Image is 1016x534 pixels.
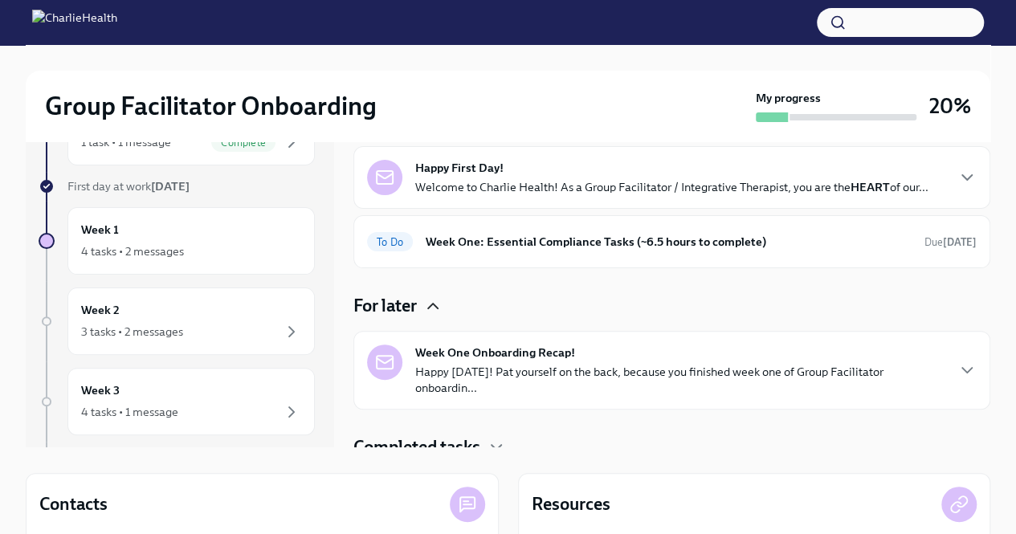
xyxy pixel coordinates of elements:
span: Complete [211,137,275,149]
h6: Week One: Essential Compliance Tasks (~6.5 hours to complete) [426,233,912,251]
strong: HEART [851,180,890,194]
div: 4 tasks • 1 message [81,404,178,420]
p: Happy [DATE]! Pat yourself on the back, because you finished week one of Group Facilitator onboar... [415,364,945,396]
h6: Week 3 [81,381,120,399]
div: 1 task • 1 message [81,134,171,150]
h2: Group Facilitator Onboarding [45,90,377,122]
div: 3 tasks • 2 messages [81,324,183,340]
strong: My progress [756,90,821,106]
h4: Contacts [39,492,108,516]
strong: [DATE] [943,236,977,248]
span: To Do [367,236,413,248]
div: Completed tasks [353,435,990,459]
h6: Week 1 [81,221,119,238]
img: CharlieHealth [32,10,117,35]
h6: Week 2 [81,301,120,319]
div: 4 tasks • 2 messages [81,243,184,259]
h4: Resources [532,492,610,516]
h3: 20% [929,92,971,120]
span: Due [924,236,977,248]
span: First day at work [67,179,190,194]
h4: Completed tasks [353,435,480,459]
strong: Happy First Day! [415,160,504,176]
h4: For later [353,294,417,318]
a: Week 14 tasks • 2 messages [39,207,315,275]
a: To DoWeek One: Essential Compliance Tasks (~6.5 hours to complete)Due[DATE] [367,229,977,255]
a: Week 34 tasks • 1 message [39,368,315,435]
strong: Week One Onboarding Recap! [415,344,575,361]
div: For later [353,294,990,318]
p: Welcome to Charlie Health! As a Group Facilitator / Integrative Therapist, you are the of our... [415,179,928,195]
span: August 25th, 2025 09:00 [924,234,977,250]
strong: [DATE] [151,179,190,194]
a: Week 23 tasks • 2 messages [39,287,315,355]
a: First day at work[DATE] [39,178,315,194]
